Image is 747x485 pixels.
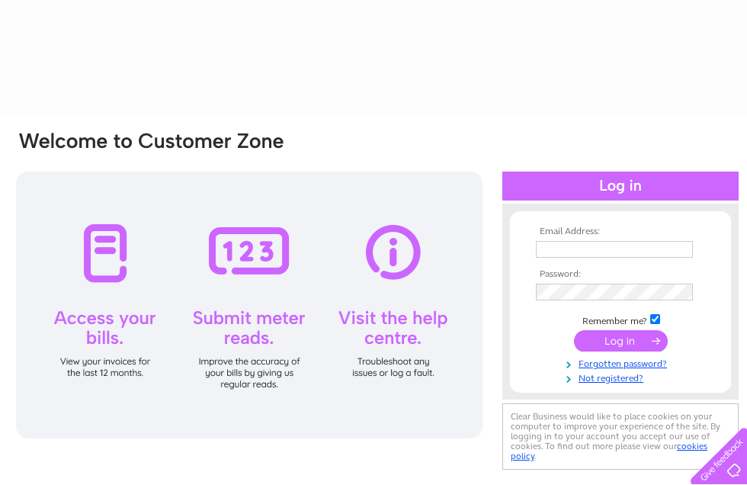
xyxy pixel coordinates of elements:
[511,441,707,461] a: cookies policy
[574,330,668,352] input: Submit
[502,403,739,470] div: Clear Business would like to place cookies on your computer to improve your experience of the sit...
[536,355,709,370] a: Forgotten password?
[532,226,709,237] th: Email Address:
[532,269,709,280] th: Password:
[536,370,709,384] a: Not registered?
[532,312,709,327] td: Remember me?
